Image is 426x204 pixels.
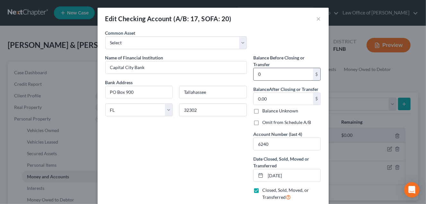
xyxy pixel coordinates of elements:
[253,131,302,137] label: Account Number (last 4)
[105,55,163,60] span: Name of Financial Institution
[269,86,318,92] span: After Closing or Transfer
[262,187,309,200] span: Closed, Sold, Moved, or Transferred
[179,86,247,98] input: Enter city...
[262,108,298,114] label: Balance Unknown
[254,93,313,105] input: 0.00
[317,15,321,22] button: ×
[253,86,318,93] label: Balance
[253,54,321,68] label: Balance Before Closing or Transfer
[106,86,173,98] input: Enter address...
[262,119,311,126] label: Omit from Schedule A/B
[179,103,247,116] input: Enter zip...
[254,68,313,80] input: 0.00
[265,169,321,182] input: MM/DD/YYYY
[404,182,420,198] div: Open Intercom Messenger
[102,79,250,86] label: Bank Address
[105,30,135,36] label: Common Asset
[313,68,321,80] div: $
[254,138,321,150] input: XXXX
[253,156,309,168] span: Date Closed, Sold, Moved or Transferred
[105,14,231,23] div: Edit Checking Account (A/B: 17, SOFA: 20)
[106,61,247,74] input: Enter name...
[313,93,321,105] div: $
